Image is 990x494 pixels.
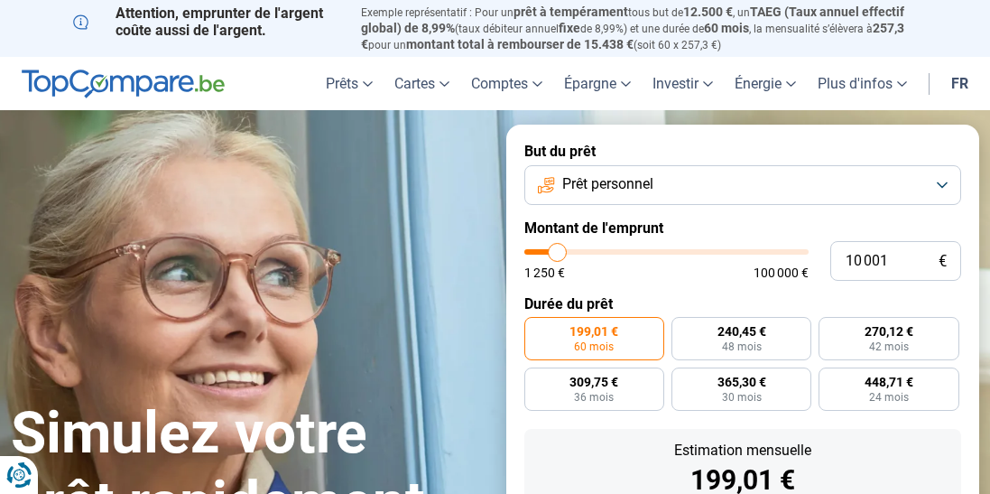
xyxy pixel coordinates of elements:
[722,341,762,352] span: 48 mois
[361,5,917,52] p: Exemple représentatif : Pour un tous but de , un (taux débiteur annuel de 8,99%) et une durée de ...
[717,325,766,338] span: 240,45 €
[724,57,807,110] a: Énergie
[562,174,653,194] span: Prêt personnel
[73,5,340,39] p: Attention, emprunter de l'argent coûte aussi de l'argent.
[524,295,962,312] label: Durée du prêt
[869,392,909,403] span: 24 mois
[574,341,614,352] span: 60 mois
[869,341,909,352] span: 42 mois
[642,57,724,110] a: Investir
[683,5,733,19] span: 12.500 €
[384,57,460,110] a: Cartes
[807,57,918,110] a: Plus d'infos
[553,57,642,110] a: Épargne
[559,21,580,35] span: fixe
[539,443,948,458] div: Estimation mensuelle
[22,70,225,98] img: TopCompare
[704,21,749,35] span: 60 mois
[722,392,762,403] span: 30 mois
[361,21,904,51] span: 257,3 €
[754,266,809,279] span: 100 000 €
[361,5,904,35] span: TAEG (Taux annuel effectif global) de 8,99%
[940,57,979,110] a: fr
[865,325,913,338] span: 270,12 €
[524,143,962,160] label: But du prêt
[539,467,948,494] div: 199,01 €
[315,57,384,110] a: Prêts
[574,392,614,403] span: 36 mois
[524,219,962,237] label: Montant de l'emprunt
[406,37,634,51] span: montant total à rembourser de 15.438 €
[524,266,565,279] span: 1 250 €
[717,376,766,388] span: 365,30 €
[939,254,947,269] span: €
[524,165,962,205] button: Prêt personnel
[514,5,628,19] span: prêt à tempérament
[460,57,553,110] a: Comptes
[865,376,913,388] span: 448,71 €
[569,325,618,338] span: 199,01 €
[569,376,618,388] span: 309,75 €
